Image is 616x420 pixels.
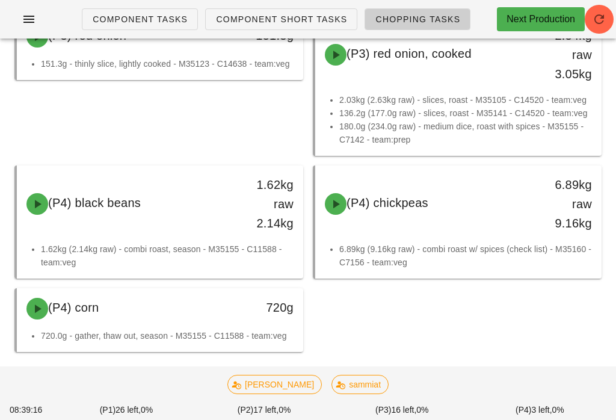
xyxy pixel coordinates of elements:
[507,12,575,26] div: Next Production
[205,8,357,30] a: Component Short Tasks
[339,375,381,394] span: sammiat
[339,242,592,269] li: 6.89kg (9.16kg raw) - combi roast w/ spices (check list) - M35160 - C7156 - team:veg
[115,405,141,415] span: 26 left,
[235,375,314,394] span: [PERSON_NAME]
[391,405,416,415] span: 16 left,
[7,401,57,419] div: 08:39:16
[238,298,294,317] div: 720g
[253,405,279,415] span: 17 left,
[346,196,428,209] span: (P4) chickpeas
[215,14,347,24] span: Component Short Tasks
[339,107,592,120] li: 136.2g (177.0g raw) - slices, roast - M35141 - C14520 - team:veg
[536,175,592,233] div: 6.89kg raw 9.16kg
[531,405,552,415] span: 3 left,
[92,14,188,24] span: Component Tasks
[339,93,592,107] li: 2.03kg (2.63kg raw) - slices, roast - M35105 - C14520 - team:veg
[41,329,294,342] li: 720.0g - gather, thaw out, season - M35155 - C11588 - team:veg
[57,401,195,419] div: (P1) 0%
[365,8,470,30] a: Chopping Tasks
[471,401,609,419] div: (P4) 0%
[375,14,460,24] span: Chopping Tasks
[41,242,294,269] li: 1.62kg (2.14kg raw) - combi roast, season - M35155 - C11588 - team:veg
[536,26,592,84] div: 2.34kg raw 3.05kg
[346,47,472,60] span: (P3) red onion, cooked
[41,57,294,70] li: 151.3g - thinly slice, lightly cooked - M35123 - C14638 - team:veg
[196,401,333,419] div: (P2) 0%
[333,401,471,419] div: (P3) 0%
[48,301,99,314] span: (P4) corn
[82,8,198,30] a: Component Tasks
[339,120,592,146] li: 180.0g (234.0g raw) - medium dice, roast with spices - M35155 - C7142 - team:prep
[238,175,294,233] div: 1.62kg raw 2.14kg
[48,196,141,209] span: (P4) black beans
